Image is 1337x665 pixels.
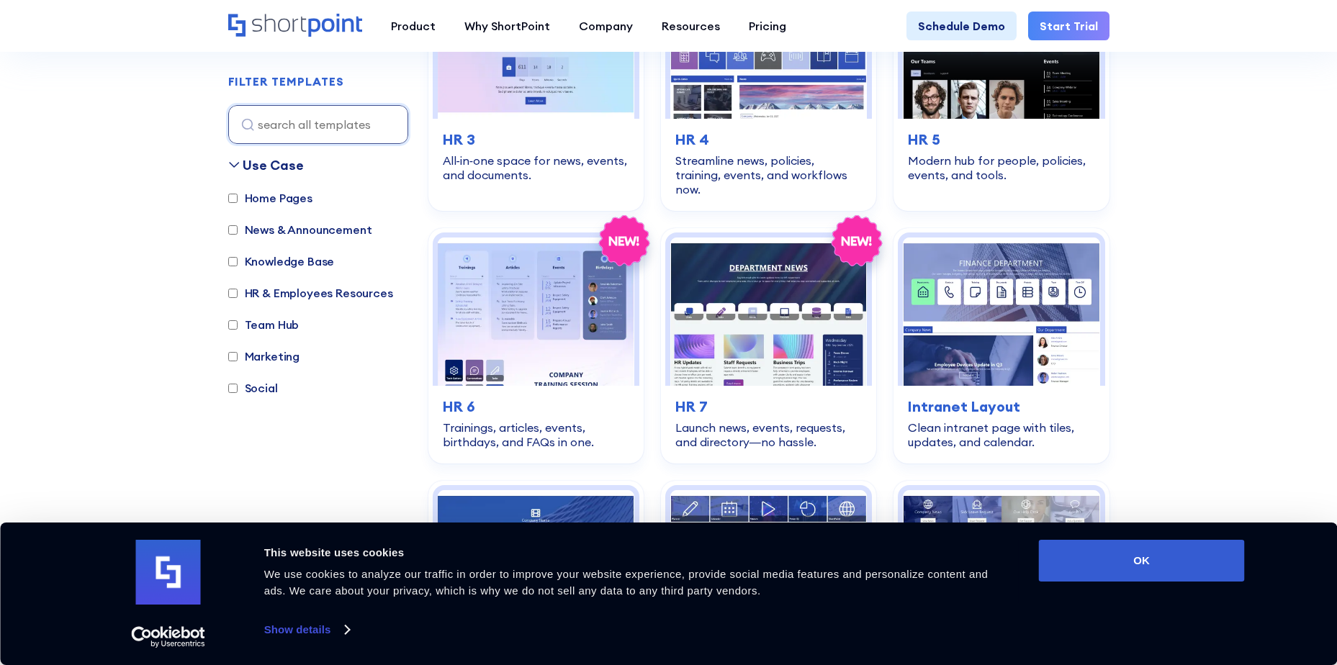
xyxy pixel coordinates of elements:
[264,568,989,597] span: We use cookies to analyze our traffic in order to improve your website experience, provide social...
[443,396,629,417] h3: HR 6
[264,619,349,641] a: Show details
[661,228,876,463] a: HR 7 – HR SharePoint Template: Launch news, events, requests, and directory—no hassle.HR 7Launch ...
[564,12,647,40] a: Company
[579,17,633,35] div: Company
[675,396,862,417] h3: HR 7
[438,237,634,385] img: HR 6 – HR SharePoint Site Template: Trainings, articles, events, birthdays, and FAQs in one.
[908,420,1094,449] div: Clean intranet page with tiles, updates, and calendar.
[749,17,786,35] div: Pricing
[228,189,312,207] label: Home Pages
[391,17,436,35] div: Product
[670,490,867,638] img: Intranet Layout 4 – Intranet Page Template: Centralize resources, documents, schedules, and emplo...
[908,396,1094,417] h3: Intranet Layout
[377,12,450,40] a: Product
[228,316,300,333] label: Team Hub
[228,379,278,397] label: Social
[670,237,867,385] img: HR 7 – HR SharePoint Template: Launch news, events, requests, and directory—no hassle.
[228,76,344,89] h2: FILTER TEMPLATES
[450,12,564,40] a: Why ShortPoint
[647,12,734,40] a: Resources
[903,490,1099,638] img: Intranet Layout 5 – SharePoint Page Template: Action-first homepage with tiles, news, docs, sched...
[243,155,304,175] div: Use Case
[1028,12,1109,40] a: Start Trial
[1078,498,1337,665] iframe: Chat Widget
[228,348,300,365] label: Marketing
[675,420,862,449] div: Launch news, events, requests, and directory—no hassle.
[906,12,1017,40] a: Schedule Demo
[228,384,238,393] input: Social
[675,153,862,196] div: Streamline news, policies, training, events, and workflows now.
[228,320,238,330] input: Team Hub
[903,237,1099,385] img: Intranet Layout – SharePoint Page Design: Clean intranet page with tiles, updates, and calendar.
[228,352,238,361] input: Marketing
[228,14,362,38] a: Home
[228,105,408,144] input: search all templates
[228,284,393,302] label: HR & Employees Resources
[228,257,238,266] input: Knowledge Base
[908,129,1094,150] h3: HR 5
[264,544,1007,561] div: This website uses cookies
[228,253,335,270] label: Knowledge Base
[908,153,1094,182] div: Modern hub for people, policies, events, and tools.
[734,12,801,40] a: Pricing
[443,420,629,449] div: Trainings, articles, events, birthdays, and FAQs in one.
[662,17,720,35] div: Resources
[228,194,238,203] input: Home Pages
[1039,540,1245,582] button: OK
[443,153,629,182] div: All‑in‑one space for news, events, and documents.
[105,626,231,648] a: Usercentrics Cookiebot - opens in a new window
[228,221,372,238] label: News & Announcement
[893,228,1109,463] a: Intranet Layout – SharePoint Page Design: Clean intranet page with tiles, updates, and calendar.I...
[675,129,862,150] h3: HR 4
[228,225,238,235] input: News & Announcement
[136,540,201,605] img: logo
[228,289,238,298] input: HR & Employees Resources
[464,17,550,35] div: Why ShortPoint
[438,490,634,638] img: Intranet Layout 3 – SharePoint Homepage Template: Homepage that surfaces news, services, events, ...
[428,228,644,463] a: HR 6 – HR SharePoint Site Template: Trainings, articles, events, birthdays, and FAQs in one.HR 6T...
[443,129,629,150] h3: HR 3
